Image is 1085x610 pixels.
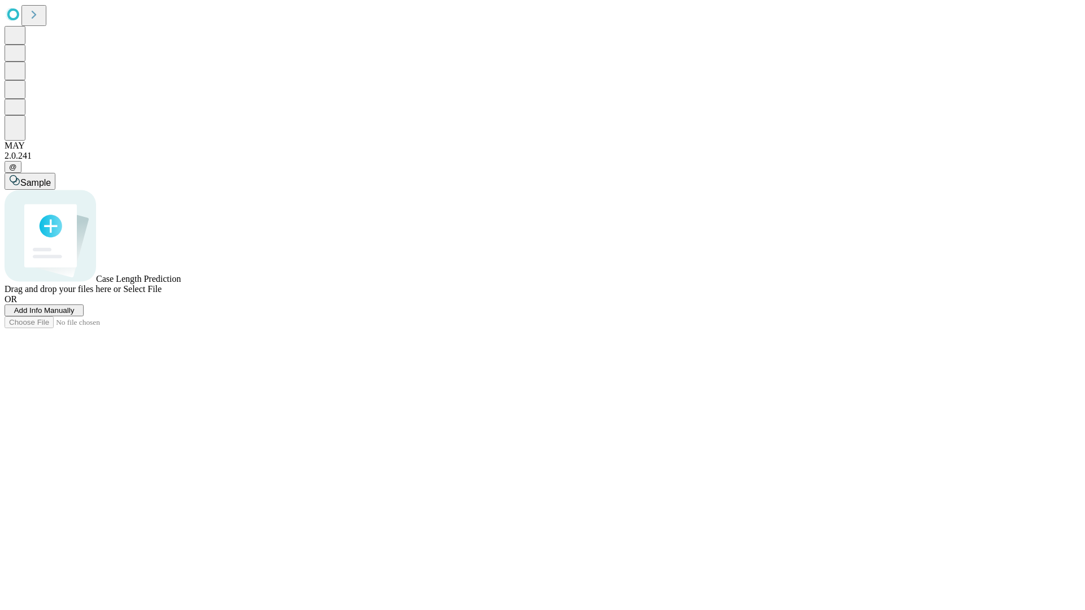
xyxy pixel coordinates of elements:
button: Add Info Manually [5,304,84,316]
span: Sample [20,178,51,188]
span: Select File [123,284,162,294]
div: MAY [5,141,1080,151]
span: Case Length Prediction [96,274,181,284]
span: OR [5,294,17,304]
span: Drag and drop your files here or [5,284,121,294]
span: @ [9,163,17,171]
div: 2.0.241 [5,151,1080,161]
button: Sample [5,173,55,190]
span: Add Info Manually [14,306,75,315]
button: @ [5,161,21,173]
